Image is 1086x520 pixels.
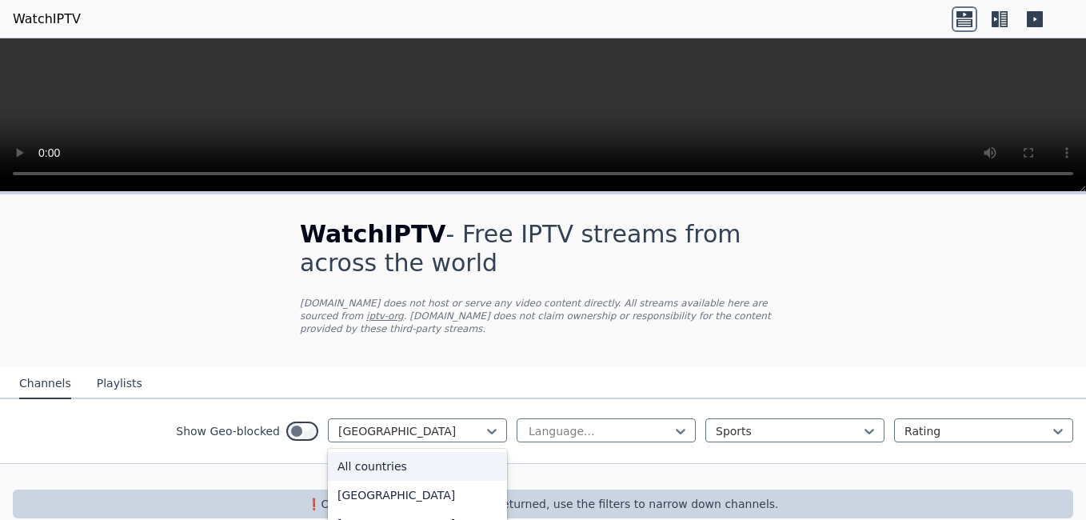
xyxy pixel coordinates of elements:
p: [DOMAIN_NAME] does not host or serve any video content directly. All streams available here are s... [300,297,786,335]
button: Playlists [97,369,142,399]
button: Channels [19,369,71,399]
a: iptv-org [366,310,404,322]
h1: - Free IPTV streams from across the world [300,220,786,278]
label: Show Geo-blocked [176,423,280,439]
a: WatchIPTV [13,10,81,29]
div: [GEOGRAPHIC_DATA] [328,481,507,510]
div: All countries [328,452,507,481]
span: WatchIPTV [300,220,446,248]
p: ❗️Only the first 250 channels are returned, use the filters to narrow down channels. [19,496,1067,512]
